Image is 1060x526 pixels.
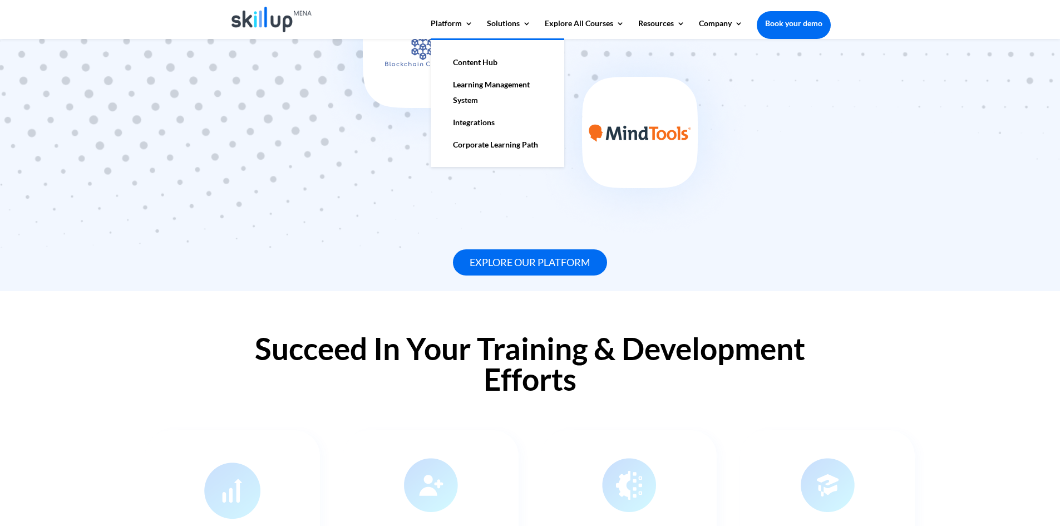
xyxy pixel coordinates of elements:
img: custom content - Skillup [204,463,260,519]
img: Skillup Mena [231,7,312,32]
a: Content Hub [442,51,553,73]
a: Book your demo [757,11,831,36]
a: Explore our platform [453,249,607,276]
a: Corporate Learning Path [442,134,553,156]
a: Explore All Courses [545,19,624,38]
img: L&D Journey - Skillup [602,458,656,512]
a: Solutions [487,19,531,38]
a: Company [699,19,743,38]
a: Resources [638,19,685,38]
a: Integrations [442,111,553,134]
a: Learning Management System [442,73,553,111]
img: learning management system - Skillup [404,458,458,512]
img: L&D Journey - Skillup [801,458,855,512]
iframe: Chat Widget [1004,473,1060,526]
h2: Succeed In Your Training & Development Efforts [230,333,831,400]
a: Platform [431,19,473,38]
